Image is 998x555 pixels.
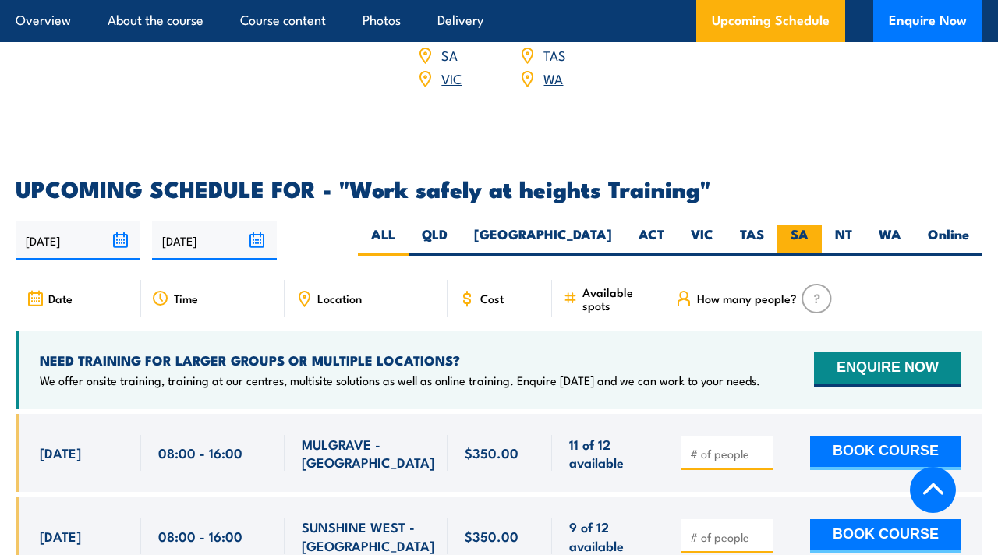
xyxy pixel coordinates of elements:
[40,352,760,369] h4: NEED TRAINING FOR LARGER GROUPS OR MULTIPLE LOCATIONS?
[465,527,518,545] span: $350.00
[810,436,961,470] button: BOOK COURSE
[40,373,760,388] p: We offer onsite training, training at our centres, multisite solutions as well as online training...
[697,292,797,305] span: How many people?
[569,435,647,472] span: 11 of 12 available
[302,435,434,472] span: MULGRAVE - [GEOGRAPHIC_DATA]
[777,225,822,256] label: SA
[814,352,961,387] button: ENQUIRE NOW
[409,225,461,256] label: QLD
[441,69,462,87] a: VIC
[358,225,409,256] label: ALL
[582,285,653,312] span: Available spots
[48,292,73,305] span: Date
[915,225,982,256] label: Online
[40,527,81,545] span: [DATE]
[727,225,777,256] label: TAS
[690,446,768,461] input: # of people
[152,221,277,260] input: To date
[543,45,566,64] a: TAS
[16,221,140,260] input: From date
[678,225,727,256] label: VIC
[480,292,504,305] span: Cost
[302,518,434,554] span: SUNSHINE WEST - [GEOGRAPHIC_DATA]
[625,225,678,256] label: ACT
[174,292,198,305] span: Time
[822,225,865,256] label: NT
[690,529,768,545] input: # of people
[569,518,647,554] span: 9 of 12 available
[40,444,81,461] span: [DATE]
[441,45,458,64] a: SA
[461,225,625,256] label: [GEOGRAPHIC_DATA]
[317,292,362,305] span: Location
[810,519,961,553] button: BOOK COURSE
[465,444,518,461] span: $350.00
[16,178,982,198] h2: UPCOMING SCHEDULE FOR - "Work safely at heights Training"
[158,527,242,545] span: 08:00 - 16:00
[543,69,563,87] a: WA
[865,225,915,256] label: WA
[158,444,242,461] span: 08:00 - 16:00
